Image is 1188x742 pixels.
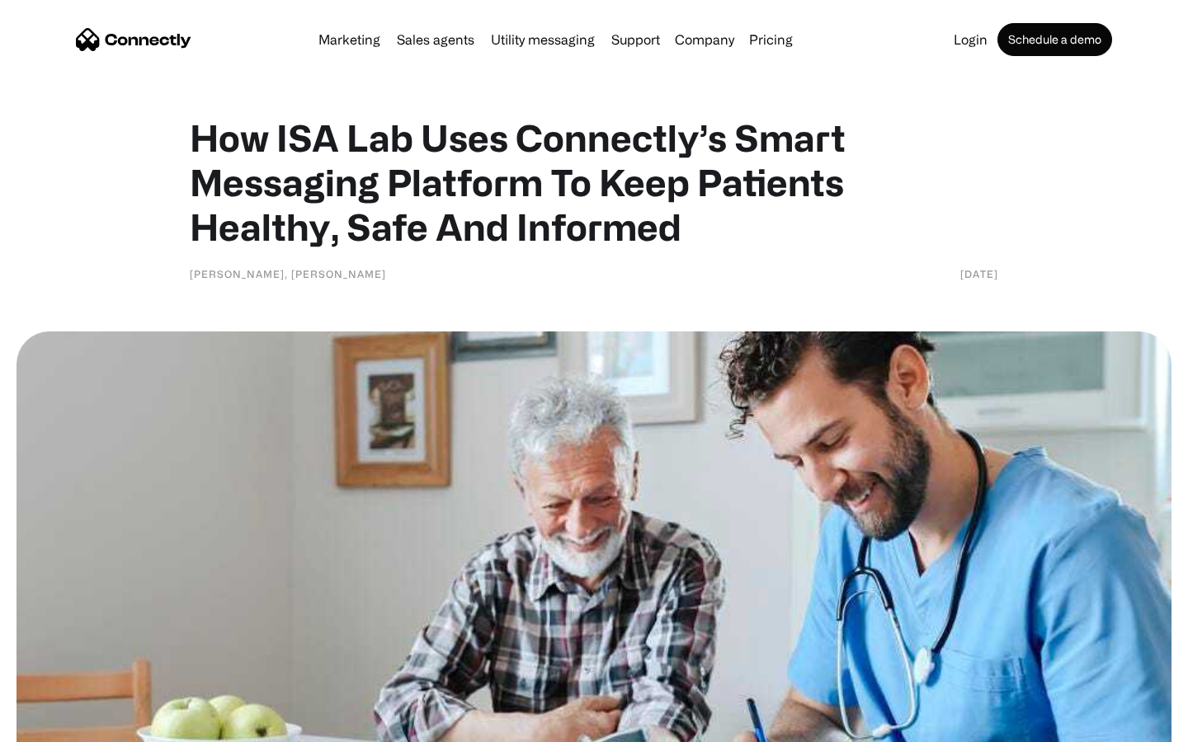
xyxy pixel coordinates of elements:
[742,33,799,46] a: Pricing
[947,33,994,46] a: Login
[312,33,387,46] a: Marketing
[605,33,667,46] a: Support
[960,265,998,282] div: [DATE]
[16,713,99,736] aside: Language selected: English
[997,23,1112,56] a: Schedule a demo
[675,28,734,51] div: Company
[390,33,481,46] a: Sales agents
[190,115,998,249] h1: How ISA Lab Uses Connectly’s Smart Messaging Platform To Keep Patients Healthy, Safe And Informed
[33,713,99,736] ul: Language list
[484,33,601,46] a: Utility messaging
[190,265,386,282] div: [PERSON_NAME], [PERSON_NAME]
